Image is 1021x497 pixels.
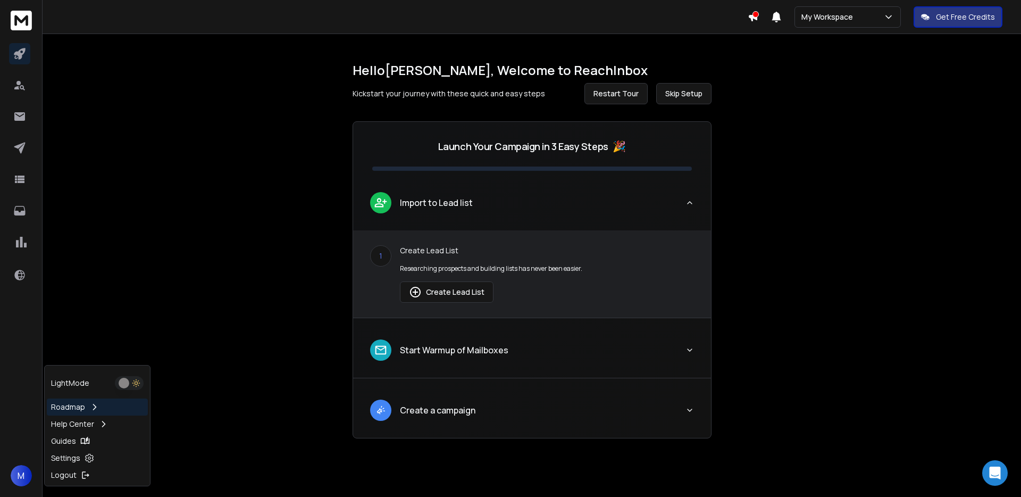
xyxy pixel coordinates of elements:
a: Roadmap [47,399,148,416]
button: Skip Setup [656,83,712,104]
p: Kickstart your journey with these quick and easy steps [353,88,545,99]
p: Get Free Credits [936,12,995,22]
img: lead [374,403,388,417]
p: Researching prospects and building lists has never been easier. [400,264,694,273]
p: Import to Lead list [400,196,473,209]
img: tab_keywords_by_traffic_grey.svg [106,62,114,70]
h1: Hello [PERSON_NAME] , Welcome to ReachInbox [353,62,712,79]
div: leadImport to Lead list [353,230,711,318]
img: lead [374,343,388,357]
button: leadStart Warmup of Mailboxes [353,331,711,378]
p: Start Warmup of Mailboxes [400,344,508,357]
div: 1 [370,245,391,267]
p: Logout [51,470,77,481]
button: M [11,465,32,486]
button: Get Free Credits [914,6,1002,28]
p: Guides [51,436,76,446]
div: v 4.0.25 [30,17,52,26]
p: Create Lead List [400,245,694,256]
div: Domain: [URL] [28,28,76,36]
img: lead [409,286,422,299]
button: Create Lead List [400,281,493,303]
div: Domain Overview [40,63,95,70]
img: website_grey.svg [17,28,26,36]
img: lead [374,196,388,209]
div: Keywords by Traffic [118,63,179,70]
span: Skip Setup [665,88,702,99]
p: Roadmap [51,402,85,412]
a: Help Center [47,416,148,433]
button: leadImport to Lead list [353,184,711,230]
p: Help Center [51,419,94,429]
button: leadCreate a campaign [353,391,711,438]
p: My Workspace [801,12,857,22]
a: Guides [47,433,148,450]
img: logo_orange.svg [17,17,26,26]
p: Light Mode [51,378,89,388]
a: Settings [47,450,148,467]
p: Create a campaign [400,404,475,417]
span: 🎉 [613,139,626,154]
p: Launch Your Campaign in 3 Easy Steps [438,139,608,154]
button: Restart Tour [584,83,648,104]
div: Open Intercom Messenger [982,460,1008,486]
img: tab_domain_overview_orange.svg [29,62,37,70]
p: Settings [51,453,80,463]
